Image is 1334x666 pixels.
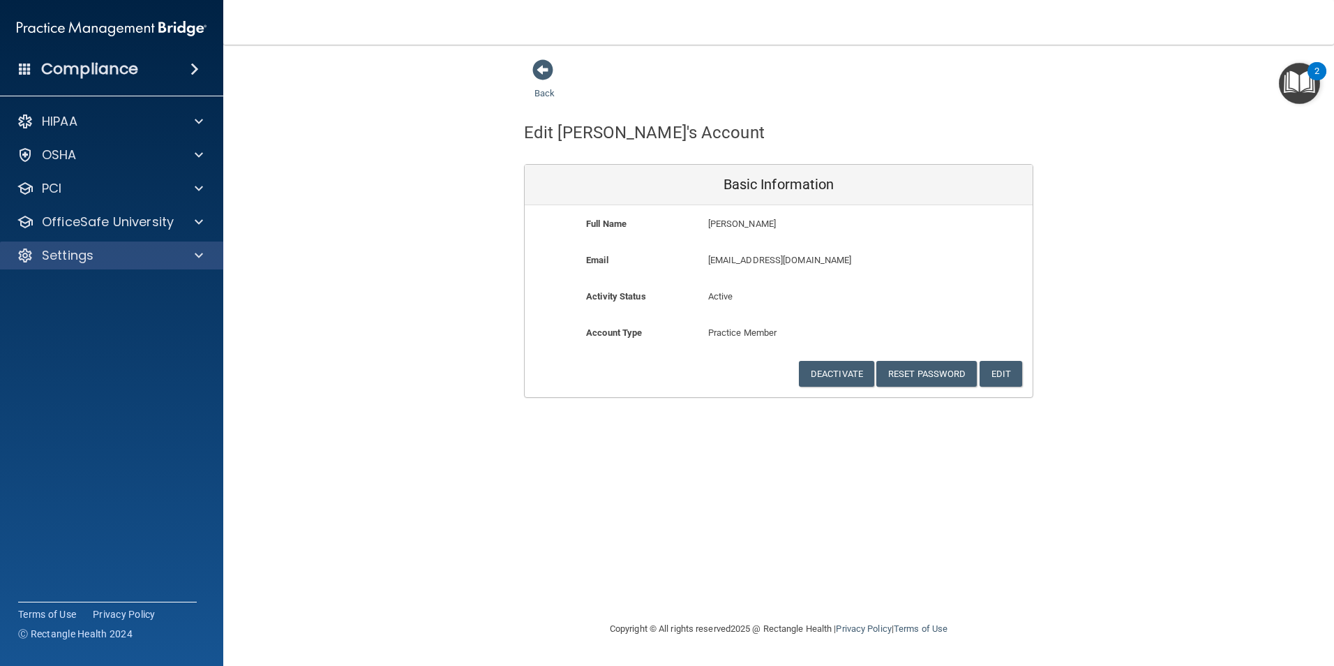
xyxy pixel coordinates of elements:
p: PCI [42,180,61,197]
a: PCI [17,180,203,197]
a: HIPAA [17,113,203,130]
button: Reset Password [876,361,977,387]
div: 2 [1314,71,1319,89]
p: Settings [42,247,93,264]
a: Privacy Policy [93,607,156,621]
b: Email [586,255,608,265]
p: OSHA [42,147,77,163]
img: PMB logo [17,15,207,43]
b: Activity Status [586,291,646,302]
a: OSHA [17,147,203,163]
a: OfficeSafe University [17,214,203,230]
h4: Compliance [41,59,138,79]
button: Open Resource Center, 2 new notifications [1279,63,1320,104]
a: Privacy Policy [836,623,891,634]
b: Full Name [586,219,627,229]
a: Terms of Use [18,607,76,621]
p: Practice Member [708,325,850,341]
p: Active [708,288,850,305]
div: Basic Information [525,165,1033,205]
div: Copyright © All rights reserved 2025 @ Rectangle Health | | [524,607,1033,651]
button: Deactivate [799,361,874,387]
p: OfficeSafe University [42,214,174,230]
p: HIPAA [42,113,77,130]
h4: Edit [PERSON_NAME]'s Account [524,124,765,142]
p: [PERSON_NAME] [708,216,931,232]
button: Edit [980,361,1022,387]
b: Account Type [586,327,642,338]
p: [EMAIL_ADDRESS][DOMAIN_NAME] [708,252,931,269]
a: Settings [17,247,203,264]
a: Back [534,71,555,98]
span: Ⓒ Rectangle Health 2024 [18,627,133,641]
a: Terms of Use [894,623,947,634]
